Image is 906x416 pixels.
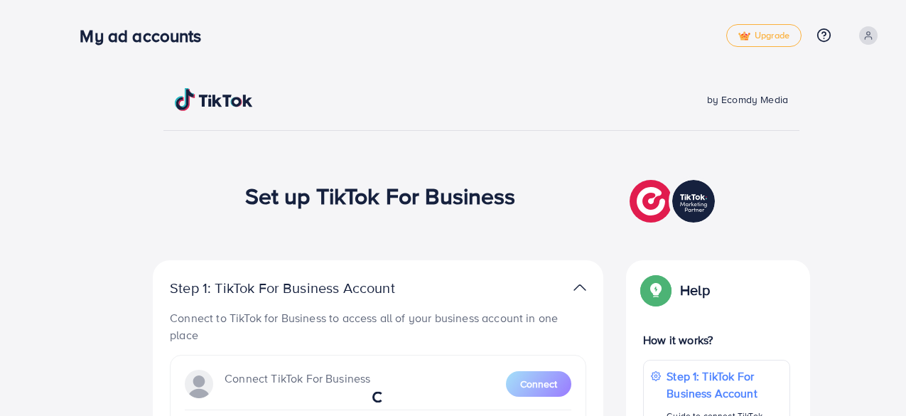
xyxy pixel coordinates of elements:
img: TikTok partner [630,176,718,226]
p: How it works? [643,331,790,348]
img: TikTok partner [573,277,586,298]
img: TikTok [175,88,253,111]
h1: Set up TikTok For Business [245,182,516,209]
span: Upgrade [738,31,789,41]
h3: My ad accounts [80,26,212,46]
p: Help [680,282,710,299]
a: tickUpgrade [726,24,802,47]
span: by Ecomdy Media [707,92,788,107]
img: Popup guide [643,277,669,303]
p: Step 1: TikTok For Business Account [170,279,440,297]
p: Step 1: TikTok For Business Account [667,368,782,402]
img: tick [738,31,750,41]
